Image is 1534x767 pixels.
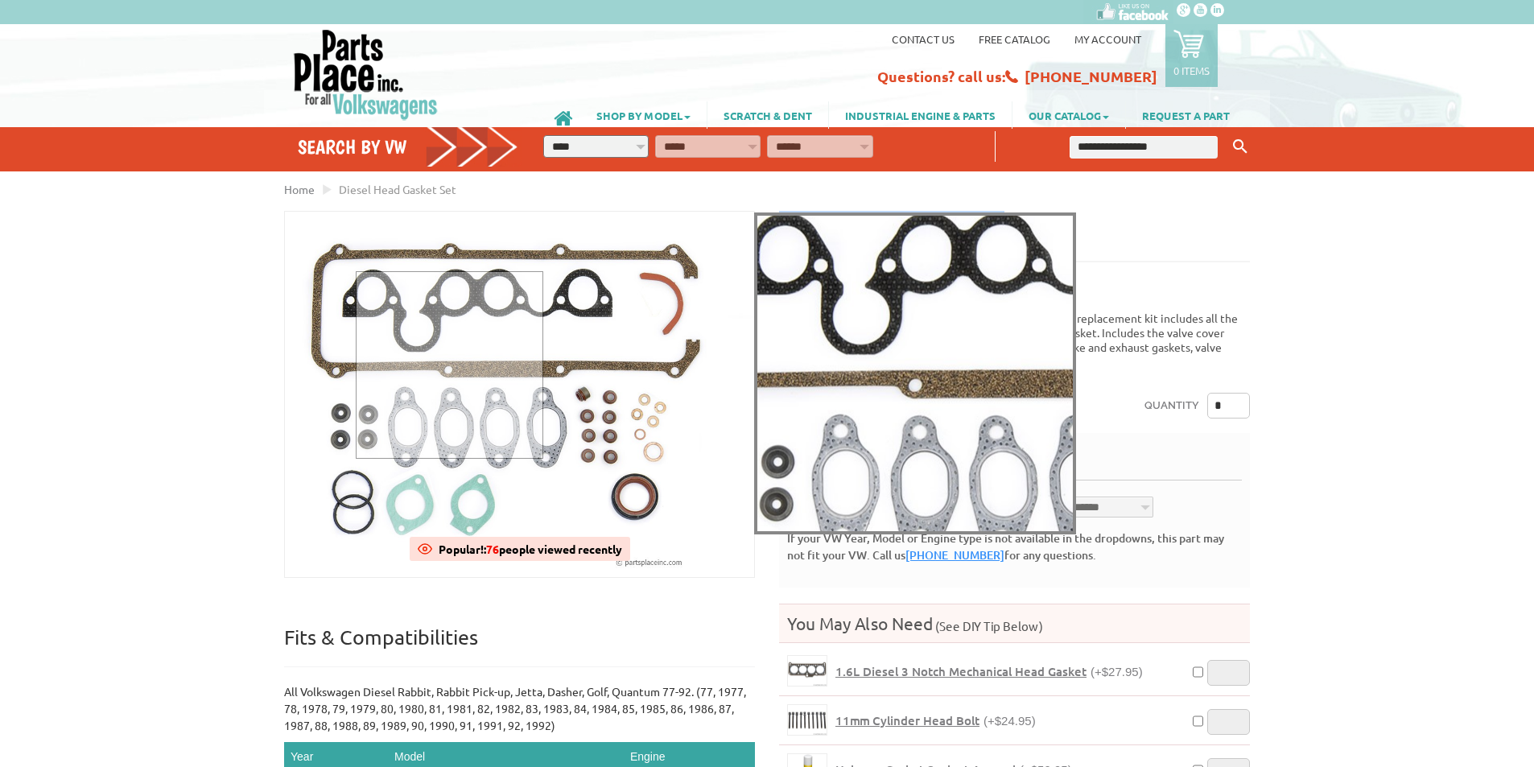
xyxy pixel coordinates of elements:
a: SHOP BY MODEL [580,101,707,129]
a: [PHONE_NUMBER] [905,547,1004,563]
a: REQUEST A PART [1126,101,1246,129]
a: 11mm Cylinder Head Bolt [787,704,827,736]
span: 11mm Cylinder Head Bolt [835,712,979,728]
img: Parts Place Inc! [292,28,439,121]
a: OUR CATALOG [1012,101,1125,129]
h4: You May Also Need [779,612,1250,634]
img: Diesel Head Gasket Set [285,212,754,577]
a: SCRATCH & DENT [707,101,828,129]
b: Diesel Head Gasket Set [779,211,1004,237]
h4: Search by VW [298,135,518,159]
img: 1.6L Diesel 3 Notch Mechanical Head Gasket [788,656,827,686]
a: 1.6L Diesel 3 Notch Mechanical Head Gasket(+$27.95) [835,664,1143,679]
span: Diesel Head Gasket Set [339,182,456,196]
a: Home [284,182,315,196]
a: 1.6L Diesel 3 Notch Mechanical Head Gasket [787,655,827,687]
a: Free Catalog [979,32,1050,46]
a: My Account [1074,32,1141,46]
a: Contact us [892,32,955,46]
span: 1.6L Diesel 3 Notch Mechanical Head Gasket [835,663,1087,679]
a: 0 items [1165,24,1218,87]
span: (+$24.95) [983,714,1036,728]
span: (+$27.95) [1091,665,1143,678]
a: INDUSTRIAL ENGINE & PARTS [829,101,1012,129]
p: All Volkswagen Diesel Rabbit, Rabbit Pick-up, Jetta, Dasher, Golf, Quantum 77-92. (77, 1977, 78, ... [284,683,755,734]
img: 11mm Cylinder Head Bolt [788,705,827,735]
p: Fits & Compatibilities [284,625,755,667]
button: Keyword Search [1228,134,1252,160]
p: 0 items [1173,64,1210,77]
span: (See DIY Tip Below) [933,618,1043,633]
label: Quantity [1144,393,1199,419]
a: 11mm Cylinder Head Bolt(+$24.95) [835,713,1036,728]
div: If your VW Year, Model or Engine type is not available in the dropdowns, this part may not fit yo... [787,530,1242,563]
